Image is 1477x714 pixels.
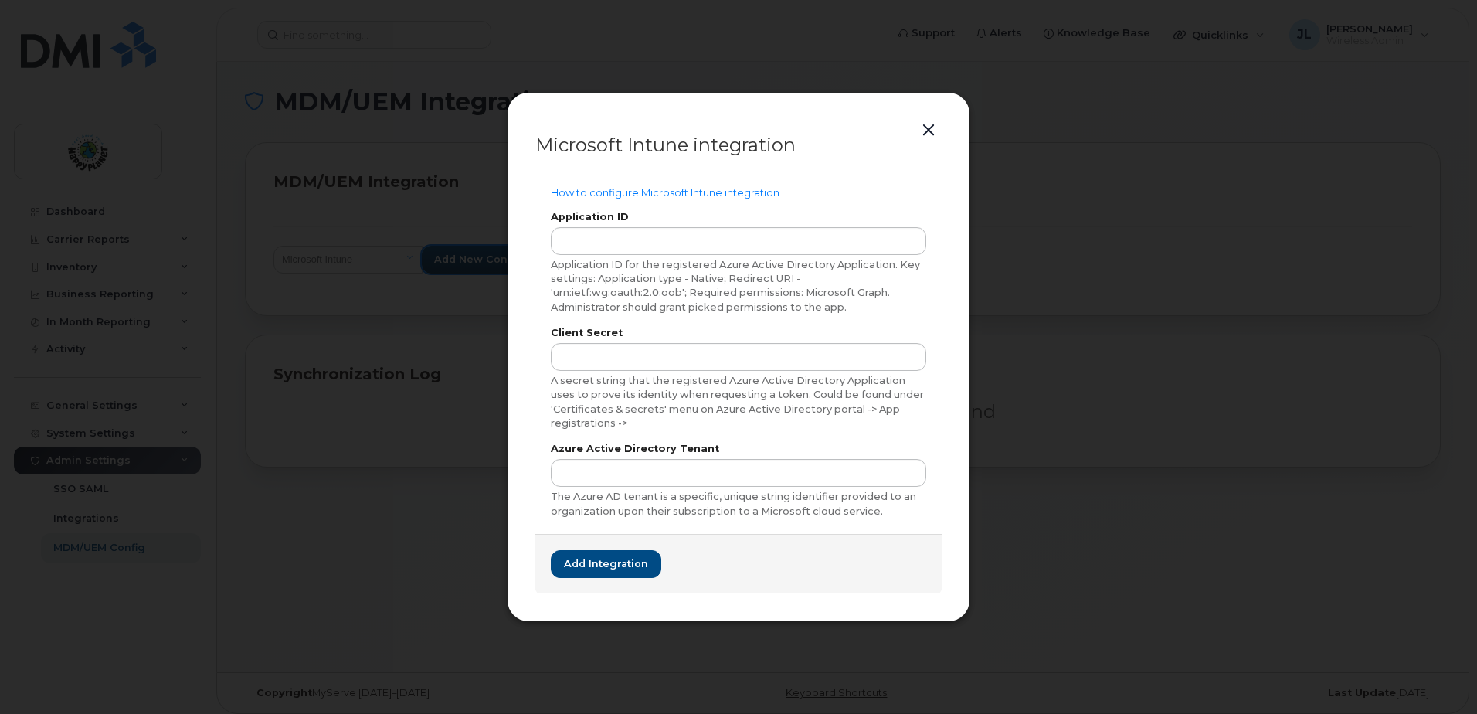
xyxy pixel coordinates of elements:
button: Add integration [551,550,661,578]
span: Add integration [564,556,648,571]
label: Azure Active Directory Tenant [551,444,926,454]
div: The Azure AD tenant is a specific, unique string identifier provided to an organization upon thei... [551,490,926,518]
div: Microsoft Intune integration [535,136,942,155]
label: Client Secret [551,328,926,338]
div: Application ID for the registered Azure Active Directory Application. Key settings: Application t... [551,258,926,314]
label: Application ID [551,212,926,223]
a: How to configure Microsoft Intune integration [551,186,779,199]
div: A secret string that the registered Azure Active Directory Application uses to prove its identity... [551,374,926,430]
